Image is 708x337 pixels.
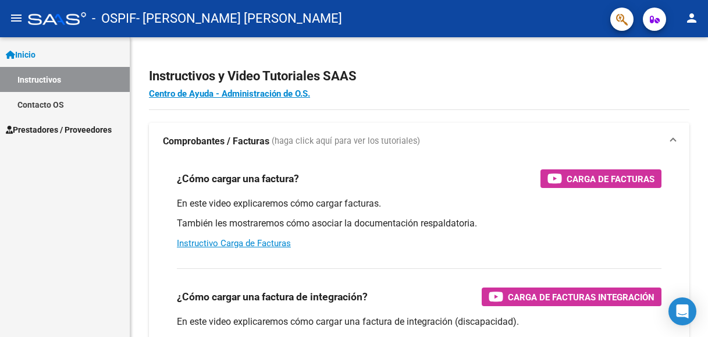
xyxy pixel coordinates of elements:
[149,123,689,160] mat-expansion-panel-header: Comprobantes / Facturas (haga click aquí para ver los tutoriales)
[508,290,654,304] span: Carga de Facturas Integración
[163,135,269,148] strong: Comprobantes / Facturas
[177,171,299,187] h3: ¿Cómo cargar una factura?
[149,88,310,99] a: Centro de Ayuda - Administración de O.S.
[482,288,661,306] button: Carga de Facturas Integración
[92,6,136,31] span: - OSPIF
[149,65,689,87] h2: Instructivos y Video Tutoriales SAAS
[685,11,699,25] mat-icon: person
[272,135,420,148] span: (haga click aquí para ver los tutoriales)
[136,6,342,31] span: - [PERSON_NAME] [PERSON_NAME]
[9,11,23,25] mat-icon: menu
[177,197,661,210] p: En este video explicaremos cómo cargar facturas.
[177,289,368,305] h3: ¿Cómo cargar una factura de integración?
[567,172,654,186] span: Carga de Facturas
[177,238,291,249] a: Instructivo Carga de Facturas
[6,48,35,61] span: Inicio
[668,297,696,325] div: Open Intercom Messenger
[540,169,661,188] button: Carga de Facturas
[6,123,112,136] span: Prestadores / Proveedores
[177,315,661,328] p: En este video explicaremos cómo cargar una factura de integración (discapacidad).
[177,217,661,230] p: También les mostraremos cómo asociar la documentación respaldatoria.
